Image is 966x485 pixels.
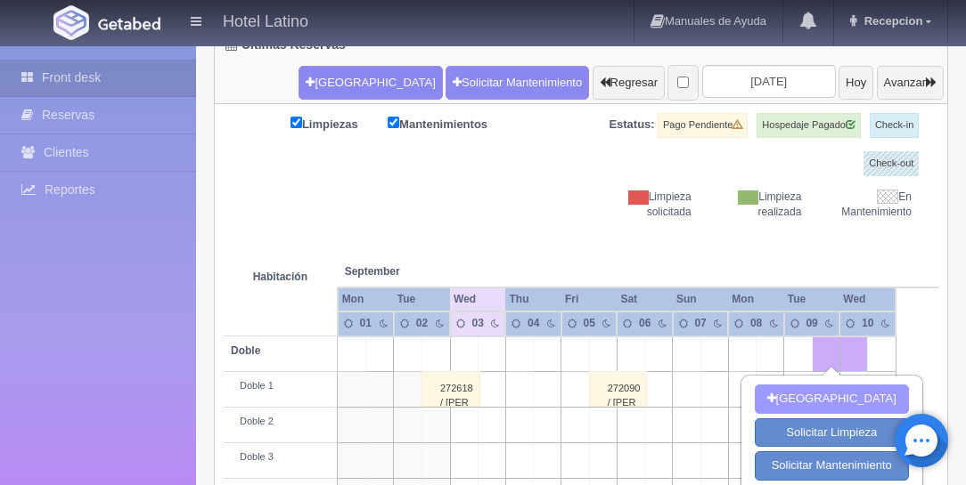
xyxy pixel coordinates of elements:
[291,117,302,128] input: Limpiezas
[345,264,443,279] span: September
[505,287,561,311] th: Thu
[561,287,617,311] th: Fri
[839,287,896,311] th: Wed
[705,190,815,220] div: Limpieza realizada
[223,9,308,31] h4: Hotel Latino
[749,316,764,331] div: 08
[299,66,442,100] button: [GEOGRAPHIC_DATA]
[471,316,486,331] div: 03
[860,14,923,28] span: Recepcion
[581,316,596,331] div: 05
[253,271,307,283] strong: Habitación
[394,287,450,311] th: Tue
[593,66,665,100] button: Regresar
[446,66,589,100] a: Solicitar Mantenimiento
[53,5,89,40] img: Getabed
[414,316,430,331] div: 02
[589,371,648,407] div: 272090 / [PERSON_NAME]
[609,117,654,133] label: Estatus:
[755,451,909,481] button: Solicitar Mantenimiento
[658,113,748,138] label: Pago Pendiente
[804,316,819,331] div: 09
[338,287,394,311] th: Mon
[526,316,541,331] div: 04
[815,190,925,220] div: En Mantenimiento
[388,113,514,133] label: Mantenimientos
[877,66,944,100] button: Avanzar
[870,113,919,138] label: Check-in
[231,450,330,465] div: Doble 3
[231,344,260,357] b: Doble
[728,287,783,311] th: Mon
[388,117,399,128] input: Mantenimientos
[98,17,160,30] img: Getabed
[617,287,672,311] th: Sat
[755,418,909,448] button: Solicitar Limpieza
[839,66,873,100] button: Hoy
[231,379,330,393] div: Doble 1
[637,316,652,331] div: 06
[450,287,505,311] th: Wed
[422,371,480,407] div: 272618 / [PERSON_NAME]
[692,316,708,331] div: 07
[357,316,373,331] div: 01
[291,113,385,133] label: Limpiezas
[755,384,909,414] button: [GEOGRAPHIC_DATA]
[864,151,919,176] label: Check-out
[784,287,839,311] th: Tue
[594,190,705,220] div: Limpieza solicitada
[860,316,876,331] div: 10
[757,113,861,138] label: Hospedaje Pagado
[673,287,728,311] th: Sun
[231,415,330,429] div: Doble 2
